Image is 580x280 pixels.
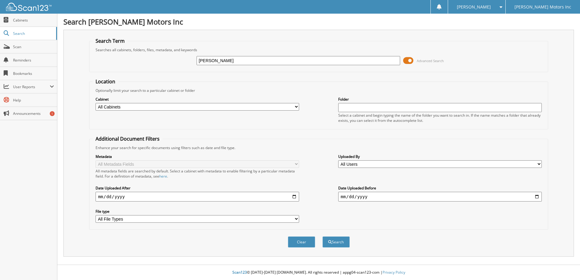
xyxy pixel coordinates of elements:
span: Advanced Search [417,58,444,63]
span: User Reports [13,84,50,89]
span: Help [13,98,54,103]
input: end [338,192,542,202]
label: Date Uploaded Before [338,185,542,191]
span: Scan123 [232,270,247,275]
a: here [159,174,167,179]
label: Uploaded By [338,154,542,159]
span: [PERSON_NAME] [457,5,491,9]
h1: Search [PERSON_NAME] Motors Inc [63,17,574,27]
legend: Additional Document Filters [93,135,163,142]
img: scan123-logo-white.svg [6,3,52,11]
iframe: Chat Widget [550,251,580,280]
span: Cabinets [13,18,54,23]
span: Search [13,31,53,36]
label: Folder [338,97,542,102]
span: Bookmarks [13,71,54,76]
div: Select a cabinet and begin typing the name of the folder you want to search in. If the name match... [338,113,542,123]
div: Enhance your search for specific documents using filters such as date and file type. [93,145,545,150]
label: Cabinet [96,97,299,102]
div: 1 [50,111,55,116]
legend: Search Term [93,38,128,44]
div: Optionally limit your search to a particular cabinet or folder [93,88,545,93]
label: File type [96,209,299,214]
button: Search [322,236,350,248]
input: start [96,192,299,202]
div: © [DATE]-[DATE] [DOMAIN_NAME]. All rights reserved | appg04-scan123-com | [57,265,580,280]
span: [PERSON_NAME] Motors Inc [514,5,571,9]
legend: Location [93,78,118,85]
a: Privacy Policy [383,270,405,275]
label: Metadata [96,154,299,159]
div: Searches all cabinets, folders, files, metadata, and keywords [93,47,545,52]
span: Scan [13,44,54,49]
div: All metadata fields are searched by default. Select a cabinet with metadata to enable filtering b... [96,168,299,179]
button: Clear [288,236,315,248]
label: Date Uploaded After [96,185,299,191]
span: Reminders [13,58,54,63]
span: Announcements [13,111,54,116]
